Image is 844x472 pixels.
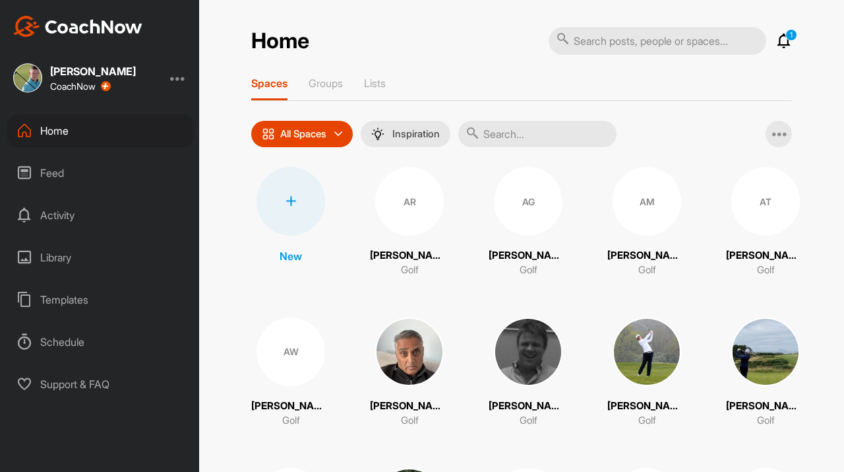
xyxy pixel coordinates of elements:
p: Golf [401,413,419,428]
img: menuIcon [371,127,384,141]
img: square_54bf2363e178b311fee57685398e6f50.jpg [731,318,800,386]
a: AG[PERSON_NAME]Golf [489,167,568,278]
h2: Home [251,28,309,54]
a: AT[PERSON_NAME]Golf [726,167,805,278]
p: New [280,248,302,264]
div: Home [7,114,193,147]
a: [PERSON_NAME]Golf [370,318,449,428]
div: AR [375,167,444,236]
p: [PERSON_NAME] [489,248,568,263]
div: AT [731,167,800,236]
p: Inspiration [392,129,440,139]
p: Golf [757,263,775,278]
div: AM [613,167,681,236]
p: Lists [364,77,386,90]
a: AW[PERSON_NAME]Golf [251,318,330,428]
img: square_158e1c5d186a7cc6227f9d4b32e341bb.jpg [13,63,42,92]
p: Spaces [251,77,287,90]
div: Library [7,241,193,274]
p: All Spaces [280,129,326,139]
p: [PERSON_NAME] [251,399,330,414]
img: square_029cf6a42048c9bd2dd45cc16971e0d6.jpg [375,318,444,386]
a: AR[PERSON_NAME]Golf [370,167,449,278]
div: AW [256,318,325,386]
img: square_a330597569ce813f81b2d73810b4eb55.jpg [613,318,681,386]
div: Feed [7,156,193,189]
p: [PERSON_NAME] [489,399,568,414]
p: [PERSON_NAME] [607,399,686,414]
div: CoachNow [50,81,111,92]
div: Schedule [7,325,193,358]
p: Golf [638,263,656,278]
p: [PERSON_NAME] [607,248,686,263]
img: icon [262,127,275,141]
p: Golf [282,413,300,428]
img: square_70b4024c94d0a11d0cb22863f6be175b.jpg [494,318,562,386]
p: [PERSON_NAME] [370,248,449,263]
p: 1 [785,29,797,41]
div: [PERSON_NAME] [50,66,136,77]
div: Support & FAQ [7,368,193,401]
a: [PERSON_NAME]Golf [726,318,805,428]
p: Golf [757,413,775,428]
div: Templates [7,283,193,316]
p: Groups [309,77,343,90]
a: [PERSON_NAME]Golf [607,318,686,428]
input: Search... [458,121,617,147]
p: Golf [520,263,537,278]
p: [PERSON_NAME] [726,399,805,414]
div: AG [494,167,562,236]
img: CoachNow [13,16,142,37]
p: Golf [520,413,537,428]
p: Golf [638,413,656,428]
input: Search posts, people or spaces... [549,27,766,55]
div: Activity [7,199,193,232]
a: AM[PERSON_NAME]Golf [607,167,686,278]
p: [PERSON_NAME] [726,248,805,263]
a: [PERSON_NAME]Golf [489,318,568,428]
p: Golf [401,263,419,278]
p: [PERSON_NAME] [370,399,449,414]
